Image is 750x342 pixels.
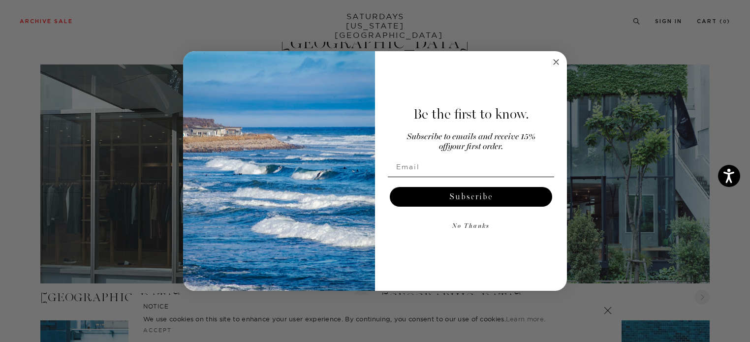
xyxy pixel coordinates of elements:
span: Subscribe to emails and receive 15% [407,133,535,141]
span: Be the first to know. [413,106,529,123]
input: Email [388,157,554,177]
span: your first order. [448,143,503,151]
span: off [439,143,448,151]
button: No Thanks [388,217,554,236]
button: Subscribe [390,187,552,207]
button: Close dialog [550,56,562,68]
img: 125c788d-000d-4f3e-b05a-1b92b2a23ec9.jpeg [183,51,375,291]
